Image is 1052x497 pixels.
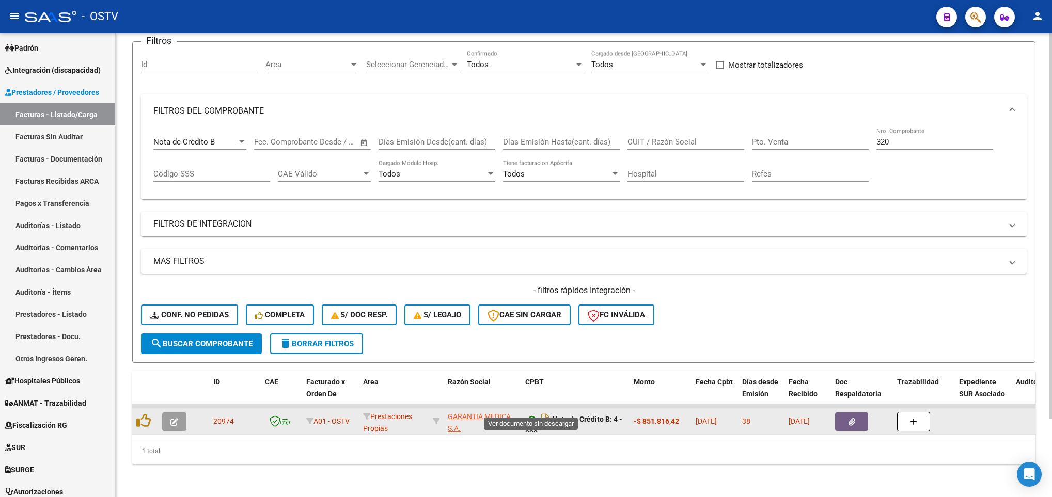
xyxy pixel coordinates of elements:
[278,169,362,179] span: CAE Válido
[897,378,939,386] span: Trazabilidad
[141,34,177,48] h3: Filtros
[359,371,429,416] datatable-header-cell: Area
[742,378,778,398] span: Días desde Emisión
[448,378,491,386] span: Razón Social
[363,378,379,386] span: Area
[444,371,521,416] datatable-header-cell: Razón Social
[141,285,1027,296] h4: - filtros rápidos Integración -
[404,304,470,325] button: S/ legajo
[265,378,278,386] span: CAE
[306,378,345,398] span: Facturado x Orden De
[467,60,489,69] span: Todos
[313,417,350,425] span: A01 - OSTV
[5,375,80,387] span: Hospitales Públicos
[959,378,1005,398] span: Expediente SUR Asociado
[366,60,450,69] span: Seleccionar Gerenciador
[692,371,738,416] datatable-header-cell: Fecha Cpbt
[261,371,302,416] datatable-header-cell: CAE
[132,438,1035,464] div: 1 total
[1017,462,1042,487] div: Open Intercom Messenger
[539,411,552,427] i: Descargar documento
[153,218,1002,230] mat-panel-title: FILTROS DE INTEGRACION
[8,10,21,22] mat-icon: menu
[789,417,810,425] span: [DATE]
[488,310,561,319] span: CAE SIN CARGAR
[578,304,654,325] button: FC Inválida
[141,304,238,325] button: Conf. no pedidas
[835,378,882,398] span: Doc Respaldatoria
[141,212,1027,236] mat-expansion-panel-header: FILTROS DE INTEGRACION
[525,378,544,386] span: CPBT
[521,371,630,416] datatable-header-cell: CPBT
[5,464,34,475] span: SURGE
[255,310,305,319] span: Completa
[414,310,461,319] span: S/ legajo
[213,417,234,425] span: 20974
[322,304,397,325] button: S/ Doc Resp.
[5,65,101,76] span: Integración (discapacidad)
[5,420,67,431] span: Fiscalización RG
[153,105,1002,117] mat-panel-title: FILTROS DEL COMPROBANTE
[588,310,645,319] span: FC Inválida
[955,371,1012,416] datatable-header-cell: Expediente SUR Asociado
[302,371,359,416] datatable-header-cell: Facturado x Orden De
[525,415,622,437] strong: Nota de Crédito B: 4 - 320
[153,137,215,147] span: Nota de Crédito B
[379,169,400,179] span: Todos
[82,5,118,28] span: - OSTV
[254,137,296,147] input: Fecha inicio
[150,310,229,319] span: Conf. no pedidas
[279,339,354,348] span: Borrar Filtros
[363,412,412,432] span: Prestaciones Propias
[831,371,893,416] datatable-header-cell: Doc Respaldatoria
[5,42,38,54] span: Padrón
[728,59,803,71] span: Mostrar totalizadores
[634,417,679,425] strong: -$ 851.816,42
[246,304,314,325] button: Completa
[141,333,262,354] button: Buscar Comprobante
[305,137,355,147] input: Fecha fin
[1031,10,1044,22] mat-icon: person
[696,378,733,386] span: Fecha Cpbt
[153,255,1002,267] mat-panel-title: MAS FILTROS
[209,371,261,416] datatable-header-cell: ID
[331,310,388,319] span: S/ Doc Resp.
[279,337,292,349] mat-icon: delete
[634,378,655,386] span: Monto
[448,411,517,432] div: 30708074949
[478,304,571,325] button: CAE SIN CARGAR
[141,127,1027,200] div: FILTROS DEL COMPROBANTE
[696,417,717,425] span: [DATE]
[150,337,163,349] mat-icon: search
[141,249,1027,274] mat-expansion-panel-header: MAS FILTROS
[358,137,370,149] button: Open calendar
[503,169,525,179] span: Todos
[738,371,784,416] datatable-header-cell: Días desde Emisión
[5,397,86,409] span: ANMAT - Trazabilidad
[150,339,253,348] span: Buscar Comprobante
[270,333,363,354] button: Borrar Filtros
[5,442,25,453] span: SUR
[448,412,511,432] span: GARANTIA MEDICA S.A.
[5,87,99,98] span: Prestadores / Proveedores
[893,371,955,416] datatable-header-cell: Trazabilidad
[630,371,692,416] datatable-header-cell: Monto
[591,60,613,69] span: Todos
[742,417,750,425] span: 38
[784,371,831,416] datatable-header-cell: Fecha Recibido
[789,378,818,398] span: Fecha Recibido
[141,94,1027,127] mat-expansion-panel-header: FILTROS DEL COMPROBANTE
[265,60,349,69] span: Area
[213,378,220,386] span: ID
[1016,378,1046,386] span: Auditoria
